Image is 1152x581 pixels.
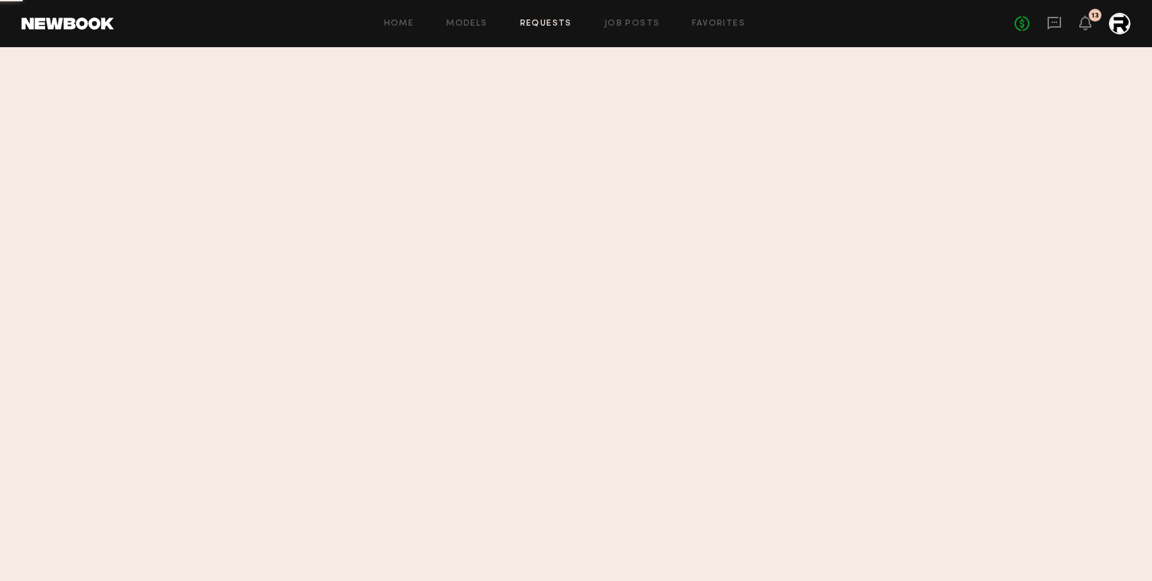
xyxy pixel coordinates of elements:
a: Home [384,20,414,28]
a: Models [446,20,487,28]
a: Requests [520,20,572,28]
div: 13 [1091,12,1099,20]
a: Favorites [692,20,745,28]
a: Job Posts [604,20,660,28]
